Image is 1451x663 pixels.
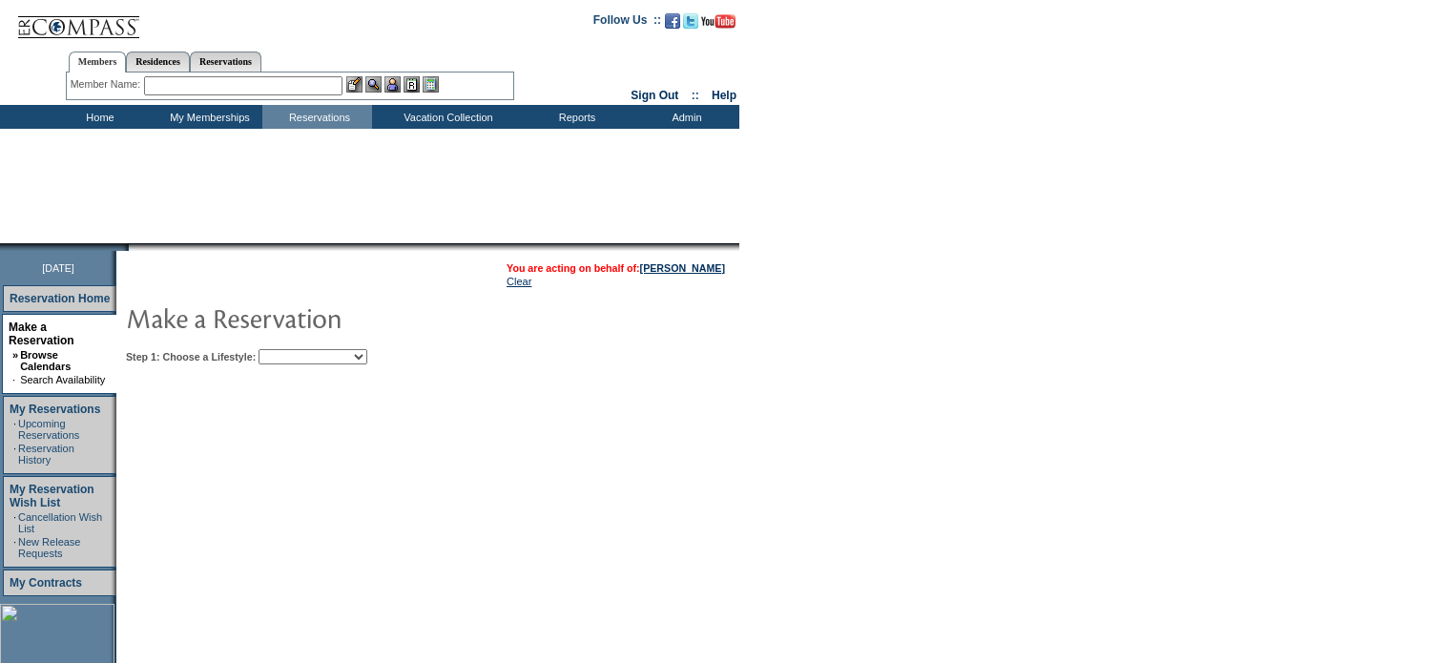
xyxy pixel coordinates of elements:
[507,276,531,287] a: Clear
[18,418,79,441] a: Upcoming Reservations
[190,52,261,72] a: Reservations
[365,76,382,93] img: View
[18,511,102,534] a: Cancellation Wish List
[20,374,105,385] a: Search Availability
[593,11,661,34] td: Follow Us ::
[701,14,736,29] img: Subscribe to our YouTube Channel
[18,443,74,466] a: Reservation History
[683,13,698,29] img: Follow us on Twitter
[13,418,16,441] td: ·
[13,536,16,559] td: ·
[10,292,110,305] a: Reservation Home
[20,349,71,372] a: Browse Calendars
[42,262,74,274] span: [DATE]
[384,76,401,93] img: Impersonate
[69,52,127,73] a: Members
[122,243,129,251] img: promoShadowLeftCorner.gif
[262,105,372,129] td: Reservations
[126,351,256,363] b: Step 1: Choose a Lifestyle:
[153,105,262,129] td: My Memberships
[10,576,82,590] a: My Contracts
[126,52,190,72] a: Residences
[12,374,18,385] td: ·
[346,76,363,93] img: b_edit.gif
[640,262,725,274] a: [PERSON_NAME]
[423,76,439,93] img: b_calculator.gif
[692,89,699,102] span: ::
[129,243,131,251] img: blank.gif
[9,321,74,347] a: Make a Reservation
[12,349,18,361] b: »
[701,19,736,31] a: Subscribe to our YouTube Channel
[43,105,153,129] td: Home
[520,105,630,129] td: Reports
[631,89,678,102] a: Sign Out
[13,443,16,466] td: ·
[10,403,100,416] a: My Reservations
[630,105,739,129] td: Admin
[13,511,16,534] td: ·
[18,536,80,559] a: New Release Requests
[683,19,698,31] a: Follow us on Twitter
[665,13,680,29] img: Become our fan on Facebook
[10,483,94,509] a: My Reservation Wish List
[126,299,508,337] img: pgTtlMakeReservation.gif
[712,89,736,102] a: Help
[404,76,420,93] img: Reservations
[372,105,520,129] td: Vacation Collection
[665,19,680,31] a: Become our fan on Facebook
[507,262,725,274] span: You are acting on behalf of:
[71,76,144,93] div: Member Name:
